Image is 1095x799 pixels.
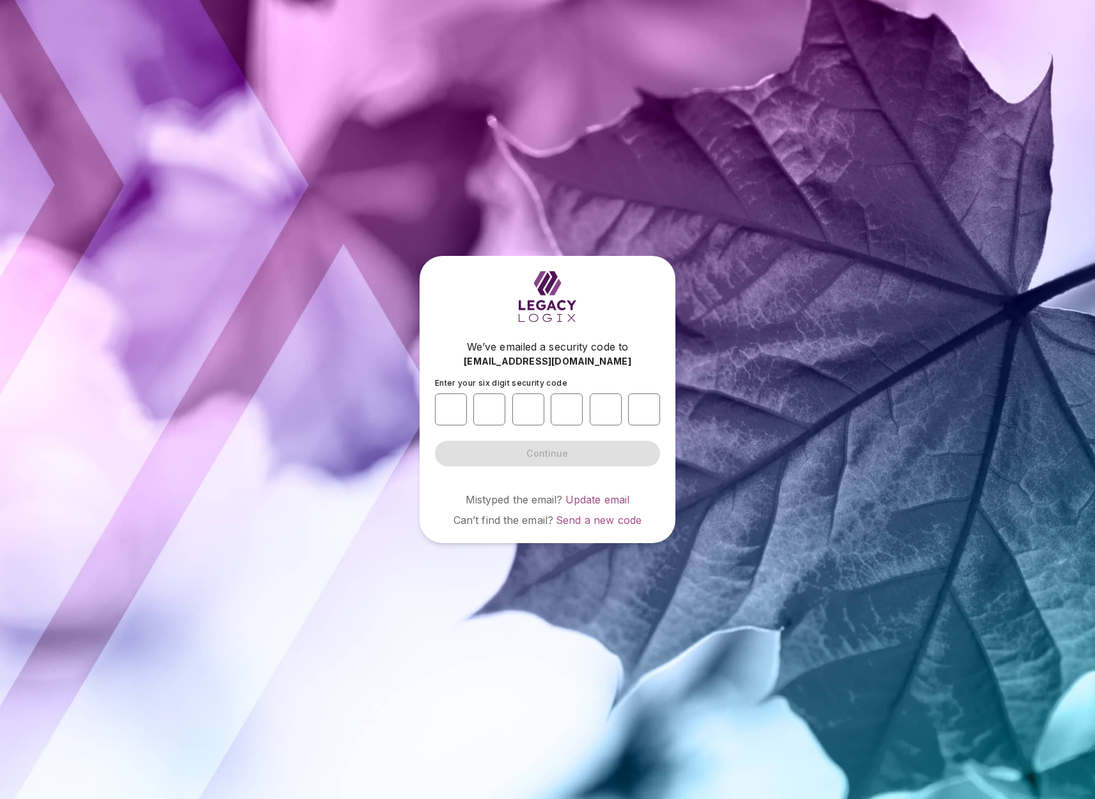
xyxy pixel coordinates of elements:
span: We’ve emailed a security code to [467,339,628,354]
span: Can’t find the email? [453,514,553,526]
span: [EMAIL_ADDRESS][DOMAIN_NAME] [464,355,631,368]
span: Enter your six digit security code [435,378,567,388]
a: Send a new code [556,514,642,526]
span: Mistyped the email? [466,493,563,506]
a: Update email [565,493,630,506]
